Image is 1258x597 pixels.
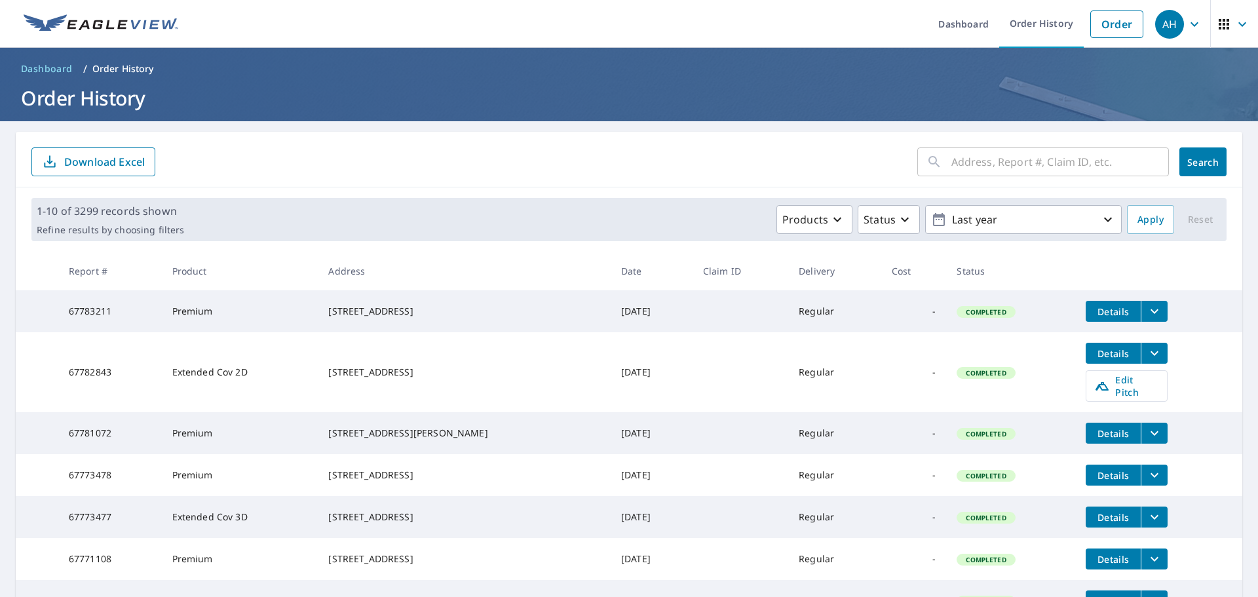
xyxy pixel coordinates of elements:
td: 67783211 [58,290,162,332]
span: Dashboard [21,62,73,75]
p: Download Excel [64,155,145,169]
p: 1-10 of 3299 records shown [37,203,184,219]
p: Status [864,212,896,227]
nav: breadcrumb [16,58,1242,79]
a: Order [1090,10,1143,38]
img: EV Logo [24,14,178,34]
th: Product [162,252,318,290]
td: Premium [162,412,318,454]
th: Delivery [788,252,881,290]
td: Extended Cov 3D [162,496,318,538]
button: Download Excel [31,147,155,176]
li: / [83,61,87,77]
button: Last year [925,205,1122,234]
td: Premium [162,290,318,332]
span: Apply [1137,212,1164,228]
button: filesDropdownBtn-67783211 [1141,301,1168,322]
button: detailsBtn-67782843 [1086,343,1141,364]
div: AH [1155,10,1184,39]
td: 67771108 [58,538,162,580]
td: 67781072 [58,412,162,454]
td: Regular [788,538,881,580]
button: detailsBtn-67773477 [1086,507,1141,528]
th: Claim ID [693,252,788,290]
td: [DATE] [611,412,693,454]
span: Edit Pitch [1094,374,1159,398]
button: filesDropdownBtn-67773478 [1141,465,1168,486]
td: [DATE] [611,332,693,412]
td: [DATE] [611,538,693,580]
td: - [881,454,947,496]
th: Cost [881,252,947,290]
td: Regular [788,412,881,454]
td: 67782843 [58,332,162,412]
div: [STREET_ADDRESS] [328,552,600,566]
th: Report # [58,252,162,290]
span: Completed [958,555,1014,564]
td: Extended Cov 2D [162,332,318,412]
td: Regular [788,496,881,538]
div: [STREET_ADDRESS] [328,469,600,482]
div: [STREET_ADDRESS] [328,510,600,524]
div: [STREET_ADDRESS][PERSON_NAME] [328,427,600,440]
button: Status [858,205,920,234]
span: Details [1094,553,1133,566]
p: Order History [92,62,154,75]
span: Completed [958,368,1014,377]
div: [STREET_ADDRESS] [328,366,600,379]
span: Details [1094,347,1133,360]
td: Regular [788,454,881,496]
td: - [881,496,947,538]
td: 67773478 [58,454,162,496]
td: 67773477 [58,496,162,538]
th: Address [318,252,611,290]
span: Completed [958,429,1014,438]
td: [DATE] [611,496,693,538]
td: [DATE] [611,290,693,332]
span: Details [1094,511,1133,524]
p: Products [782,212,828,227]
div: [STREET_ADDRESS] [328,305,600,318]
button: filesDropdownBtn-67771108 [1141,549,1168,569]
button: filesDropdownBtn-67773477 [1141,507,1168,528]
th: Status [946,252,1075,290]
button: detailsBtn-67783211 [1086,301,1141,322]
h1: Order History [16,85,1242,111]
td: Regular [788,332,881,412]
p: Refine results by choosing filters [37,224,184,236]
button: Products [776,205,852,234]
td: - [881,290,947,332]
span: Details [1094,469,1133,482]
span: Details [1094,305,1133,318]
td: Premium [162,538,318,580]
button: filesDropdownBtn-67781072 [1141,423,1168,444]
span: Completed [958,471,1014,480]
button: detailsBtn-67771108 [1086,549,1141,569]
th: Date [611,252,693,290]
td: Premium [162,454,318,496]
a: Dashboard [16,58,78,79]
span: Search [1190,156,1216,168]
td: - [881,332,947,412]
button: detailsBtn-67781072 [1086,423,1141,444]
span: Details [1094,427,1133,440]
td: [DATE] [611,454,693,496]
span: Completed [958,307,1014,317]
button: Apply [1127,205,1174,234]
button: Search [1179,147,1227,176]
input: Address, Report #, Claim ID, etc. [951,144,1169,180]
td: Regular [788,290,881,332]
td: - [881,412,947,454]
button: filesDropdownBtn-67782843 [1141,343,1168,364]
button: detailsBtn-67773478 [1086,465,1141,486]
a: Edit Pitch [1086,370,1168,402]
span: Completed [958,513,1014,522]
p: Last year [947,208,1100,231]
td: - [881,538,947,580]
